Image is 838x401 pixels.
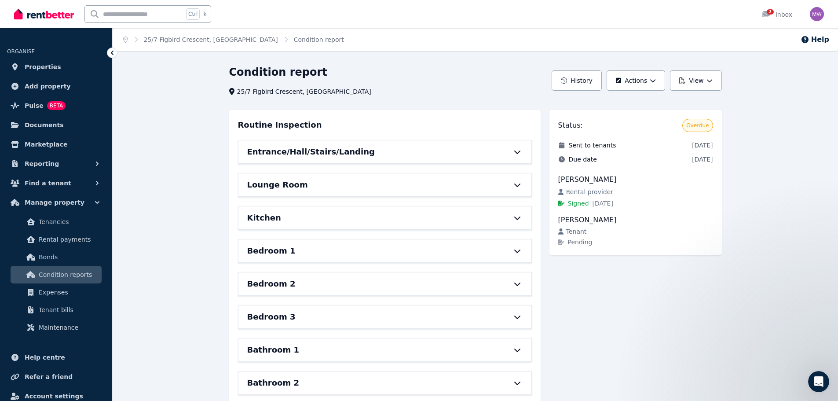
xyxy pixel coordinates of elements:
span: BETA [47,101,66,110]
span: Reporting [25,158,59,169]
span: Marketplace [25,139,67,150]
h3: Routine Inspection [238,119,322,131]
h6: Entrance/Hall/Stairs/Landing [247,146,375,158]
button: Help [117,275,176,310]
span: [DATE] [593,199,613,208]
div: • [DATE] [64,40,89,49]
span: Expenses [39,287,98,298]
span: Bonds [39,252,98,262]
img: Jodie avatar [9,39,19,49]
a: PulseBETA [7,97,105,114]
h1: Messages [65,4,113,19]
span: Pulse [25,100,44,111]
button: View [670,70,721,91]
button: Messages [59,275,117,310]
img: Mark Wadhams [810,7,824,21]
a: Bonds [11,248,102,266]
span: 2 [767,9,774,15]
span: Properties [25,62,61,72]
iframe: To enrich screen reader interactions, please activate Accessibility in Grammarly extension settings [808,371,829,392]
h6: Bedroom 3 [247,311,296,323]
a: Refer a friend [7,368,105,386]
a: Tenant bills [11,301,102,319]
div: [PERSON_NAME] [558,174,713,185]
span: Signed [568,199,589,208]
button: Help [801,34,829,45]
h6: Bathroom 1 [247,344,299,356]
div: Close [154,4,170,19]
button: Manage property [7,194,105,211]
button: Find a tenant [7,174,105,192]
span: [DATE] [692,155,713,164]
a: Maintenance [11,319,102,336]
a: Documents [7,116,105,134]
h6: Kitchen [247,212,281,224]
button: Reporting [7,155,105,173]
a: Help centre [7,349,105,366]
a: Tenancies [11,213,102,231]
span: Find a tenant [25,178,71,188]
span: Messages [71,297,105,303]
span: ORGANISE [7,48,35,55]
span: Manage property [25,197,84,208]
nav: Breadcrumb [113,28,355,51]
span: Condition reports [39,269,98,280]
button: Send us a message [40,248,135,265]
span: Ctrl [186,8,200,20]
a: Rental payments [11,231,102,248]
h6: Bedroom 1 [247,245,296,257]
button: Actions [607,70,665,91]
span: 25/7 Figbird Crescent, [GEOGRAPHIC_DATA] [237,87,371,96]
a: Properties [7,58,105,76]
span: Sent to tenants [569,141,616,150]
span: Help [139,297,154,303]
span: Pending [568,238,593,246]
a: Condition report [294,36,344,43]
span: Home [20,297,38,303]
span: Tenant [566,227,587,236]
div: Inbox [761,10,792,19]
h6: Lounge Room [247,179,308,191]
h6: Bedroom 2 [247,278,296,290]
div: RentBetter [29,40,62,49]
a: Marketplace [7,136,105,153]
span: Due date [569,155,597,164]
span: Maintenance [39,322,98,333]
h1: Condition report [229,65,327,79]
a: Condition reports [11,266,102,283]
span: Documents [25,120,64,130]
button: History [552,70,602,91]
span: Rental provider [566,188,613,196]
a: Expenses [11,283,102,301]
img: RentBetter [14,7,74,21]
span: Add property [25,81,71,92]
span: Help centre [25,352,65,363]
span: Overdue [686,122,709,129]
span: Tenancies [39,217,98,227]
h6: Bathroom 2 [247,377,299,389]
h3: Status: [558,120,583,131]
img: Rochelle avatar [13,32,23,42]
div: [PERSON_NAME] [558,215,713,225]
span: Hey there 👋 Welcome to RentBetter! On RentBetter, taking control and managing your property is ea... [29,31,589,38]
span: Refer a friend [25,372,73,382]
span: Rental payments [39,234,98,245]
span: k [203,11,206,18]
a: Add property [7,77,105,95]
span: Tenant bills [39,305,98,315]
img: Jeremy avatar [16,39,27,49]
span: [DATE] [692,141,713,150]
a: 25/7 Figbird Crescent, [GEOGRAPHIC_DATA] [144,36,278,43]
